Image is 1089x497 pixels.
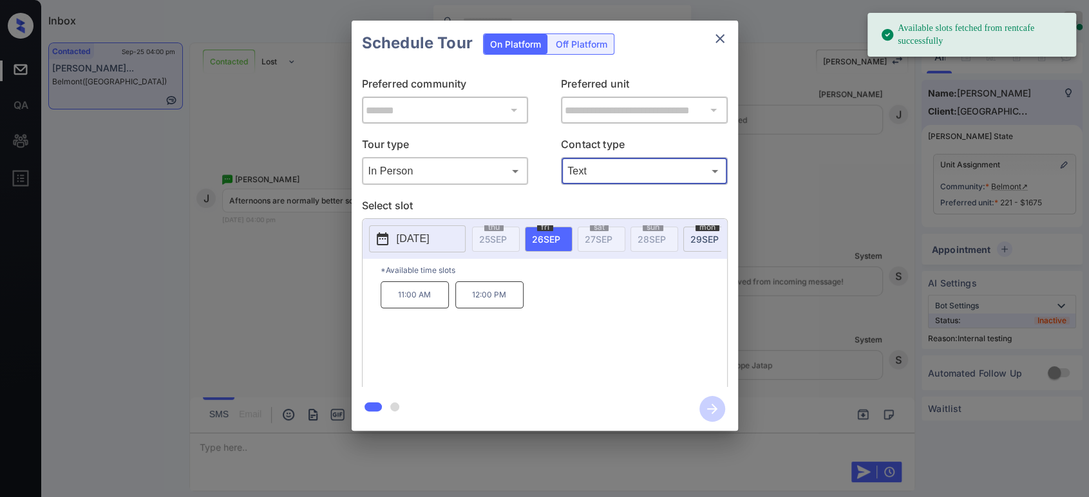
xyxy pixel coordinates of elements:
[525,227,573,252] div: date-select
[561,76,728,97] p: Preferred unit
[381,259,727,281] p: *Available time slots
[352,21,483,66] h2: Schedule Tour
[683,227,731,252] div: date-select
[537,223,553,231] span: fri
[369,225,466,252] button: [DATE]
[561,136,728,157] p: Contact type
[362,76,529,97] p: Preferred community
[381,281,449,308] p: 11:00 AM
[455,281,524,308] p: 12:00 PM
[362,136,529,157] p: Tour type
[707,26,733,52] button: close
[564,160,724,182] div: Text
[880,17,1066,53] div: Available slots fetched from rentcafe successfully
[365,160,526,182] div: In Person
[690,234,719,245] span: 29 SEP
[692,392,733,426] button: btn-next
[549,34,614,54] div: Off Platform
[696,223,719,231] span: mon
[532,234,560,245] span: 26 SEP
[397,231,430,247] p: [DATE]
[484,34,547,54] div: On Platform
[362,198,728,218] p: Select slot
